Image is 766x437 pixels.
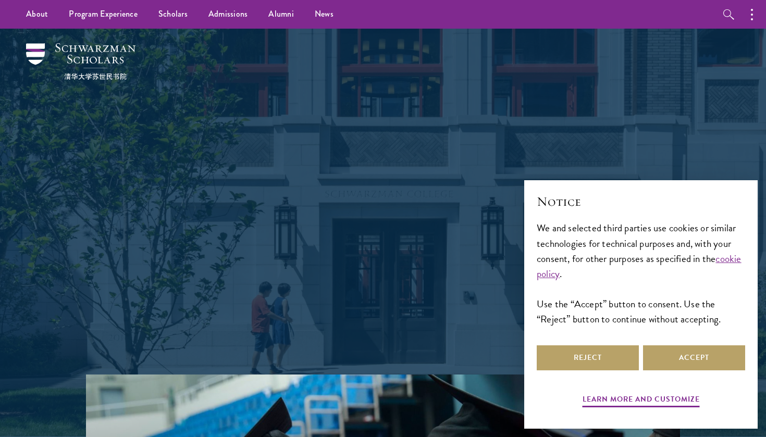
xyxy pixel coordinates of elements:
[583,393,700,409] button: Learn more and customize
[26,43,135,80] img: Schwarzman Scholars
[537,193,745,210] h2: Notice
[537,251,742,281] a: cookie policy
[537,220,745,326] div: We and selected third parties use cookies or similar technologies for technical purposes and, wit...
[643,345,745,370] button: Accept
[537,345,639,370] button: Reject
